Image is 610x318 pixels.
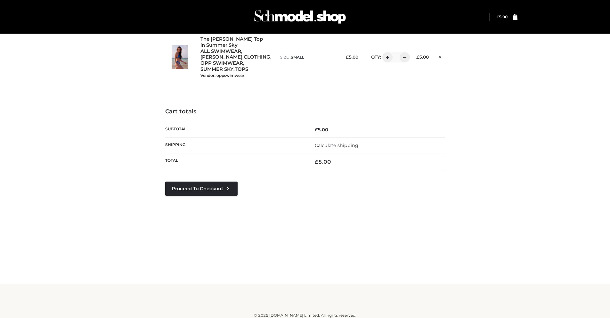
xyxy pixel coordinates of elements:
a: TOPS [235,66,248,72]
bdi: 5.00 [315,159,331,165]
div: QTY: [365,52,405,62]
div: , , , , , [200,36,274,78]
a: CLOTHING [244,54,270,60]
a: The [PERSON_NAME] Top in Summer Sky [200,36,266,48]
small: Vendor: oppswimwear [200,73,244,78]
p: size : [280,54,335,60]
a: Calculate shipping [315,143,358,148]
th: Shipping [165,138,305,153]
a: Remove this item [435,52,445,61]
h4: Cart totals [165,108,445,115]
bdi: 5.00 [346,54,358,60]
th: Total [165,153,305,170]
span: SMALL [291,55,304,60]
span: £ [315,127,318,133]
span: £ [315,159,318,165]
bdi: 5.00 [416,54,429,60]
a: [PERSON_NAME] [200,54,242,60]
span: £ [416,54,419,60]
a: SUMMER SKY [200,66,233,72]
a: OPP SWIMWEAR [200,60,243,66]
a: ALL SWIMWEAR [200,48,241,54]
span: £ [496,14,499,19]
bdi: 5.00 [315,127,328,133]
a: Proceed to Checkout [165,182,238,196]
img: Schmodel Admin 964 [252,4,348,29]
a: £5.00 [496,14,508,19]
th: Subtotal [165,122,305,137]
span: £ [346,54,349,60]
bdi: 5.00 [496,14,508,19]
